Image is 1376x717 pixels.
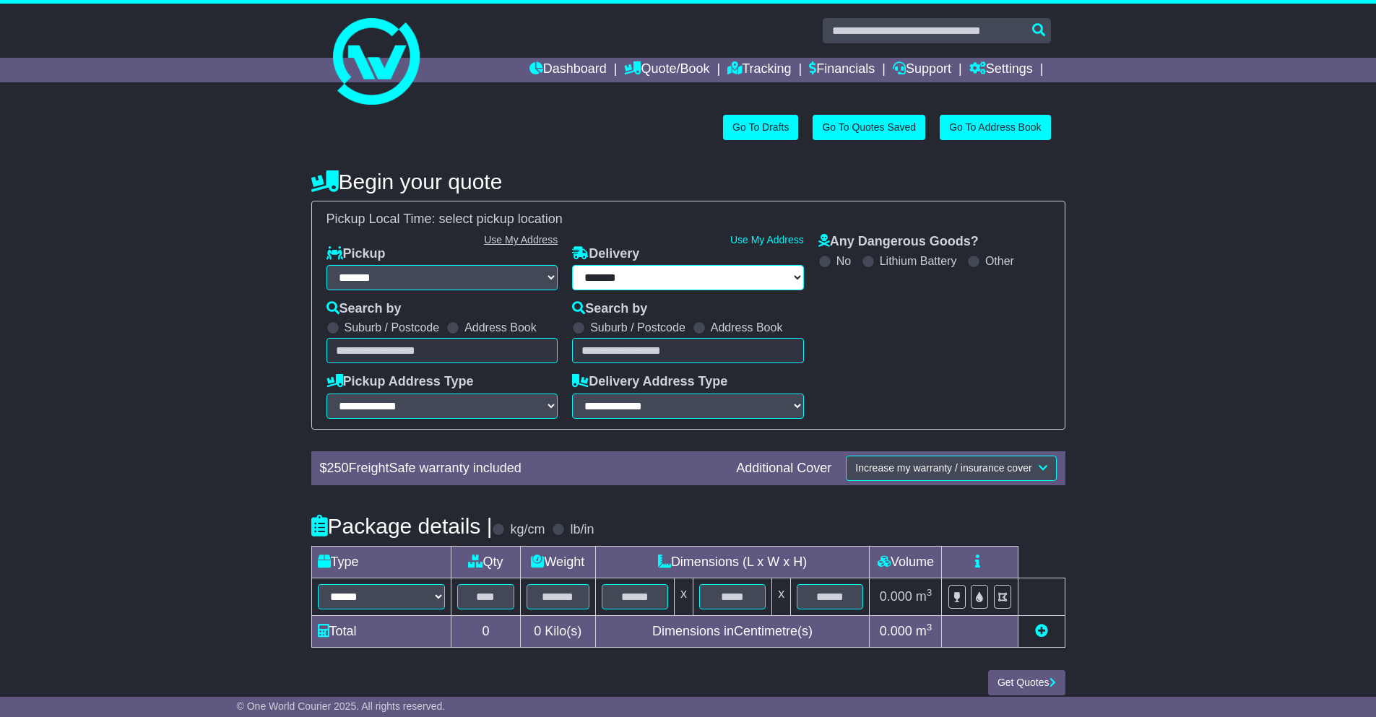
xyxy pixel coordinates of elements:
label: Delivery Address Type [572,374,727,390]
td: x [772,578,791,615]
h4: Package details | [311,514,493,538]
label: Address Book [464,321,537,334]
span: m [916,624,933,638]
span: 0.000 [880,589,912,604]
td: Dimensions in Centimetre(s) [595,615,870,647]
td: Dimensions (L x W x H) [595,546,870,578]
td: Weight [520,546,595,578]
a: Use My Address [484,234,558,245]
td: 0 [451,615,520,647]
a: Go To Address Book [940,115,1050,140]
h4: Begin your quote [311,170,1065,194]
a: Quote/Book [624,58,709,82]
td: Total [311,615,451,647]
button: Get Quotes [988,670,1065,695]
button: Increase my warranty / insurance cover [846,456,1056,481]
a: Financials [809,58,875,82]
a: Support [893,58,951,82]
div: Pickup Local Time: [319,212,1057,227]
a: Tracking [727,58,791,82]
div: Additional Cover [729,461,839,477]
a: Use My Address [730,234,804,245]
a: Go To Drafts [723,115,798,140]
td: Qty [451,546,520,578]
a: Settings [969,58,1033,82]
sup: 3 [927,587,933,598]
label: No [836,254,851,268]
label: Other [985,254,1014,268]
td: x [674,578,693,615]
label: kg/cm [510,522,545,538]
span: Increase my warranty / insurance cover [855,462,1031,474]
label: Suburb / Postcode [345,321,440,334]
sup: 3 [927,622,933,633]
a: Dashboard [529,58,607,82]
td: Volume [870,546,942,578]
div: $ FreightSafe warranty included [313,461,730,477]
label: Pickup [326,246,386,262]
span: select pickup location [439,212,563,226]
label: Lithium Battery [880,254,957,268]
a: Go To Quotes Saved [813,115,925,140]
span: © One World Courier 2025. All rights reserved. [237,700,446,712]
label: lb/in [570,522,594,538]
td: Type [311,546,451,578]
td: Kilo(s) [520,615,595,647]
label: Address Book [711,321,783,334]
label: Any Dangerous Goods? [818,234,979,250]
span: 0 [534,624,541,638]
span: 0.000 [880,624,912,638]
label: Search by [326,301,402,317]
label: Pickup Address Type [326,374,474,390]
span: 250 [327,461,349,475]
span: m [916,589,933,604]
label: Search by [572,301,647,317]
label: Suburb / Postcode [590,321,685,334]
label: Delivery [572,246,639,262]
a: Add new item [1035,624,1048,638]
